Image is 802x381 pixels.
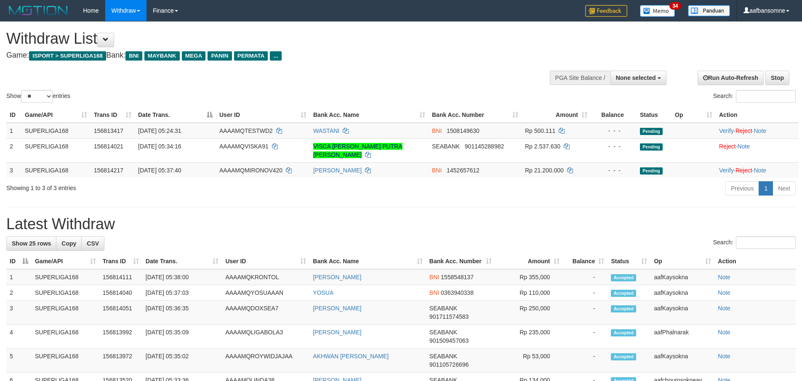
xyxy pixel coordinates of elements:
h4: Game: Bank: [6,51,526,60]
img: MOTION_logo.png [6,4,70,17]
a: Note [718,353,730,360]
span: Copy 901509457063 to clipboard [429,337,469,344]
span: [DATE] 05:24:31 [138,127,181,134]
a: Note [738,143,750,150]
h1: Latest Withdraw [6,216,796,233]
td: [DATE] 05:35:09 [142,325,222,349]
span: Copy 901145288982 to clipboard [465,143,504,150]
span: [DATE] 05:34:16 [138,143,181,150]
th: ID: activate to sort column descending [6,254,32,269]
input: Search: [736,90,796,103]
div: - - - [594,142,633,151]
span: 156814217 [94,167,123,174]
span: Accepted [611,274,636,281]
td: aafKaysokna [650,269,714,285]
th: Bank Acc. Number: activate to sort column ascending [429,107,522,123]
td: aafKaysokna [650,301,714,325]
td: - [563,285,608,301]
td: - [563,301,608,325]
a: Note [718,305,730,312]
td: SUPERLIGA168 [32,301,99,325]
a: Note [754,167,766,174]
a: Note [754,127,766,134]
span: Rp 2.537.630 [525,143,560,150]
span: ... [270,51,281,61]
th: Amount: activate to sort column ascending [522,107,591,123]
td: SUPERLIGA168 [21,162,91,178]
td: · [716,138,799,162]
td: 3 [6,162,21,178]
td: 5 [6,349,32,373]
td: SUPERLIGA168 [32,349,99,373]
td: AAAAMQROYWIDJAJAA [222,349,309,373]
span: [DATE] 05:37:40 [138,167,181,174]
td: AAAAMQDOXSEA7 [222,301,309,325]
a: 1 [759,181,773,196]
a: Verify [719,127,734,134]
th: Balance: activate to sort column ascending [563,254,608,269]
a: [PERSON_NAME] [313,167,362,174]
span: Pending [640,167,663,175]
td: [DATE] 05:35:02 [142,349,222,373]
td: · · [716,123,799,139]
span: Pending [640,143,663,151]
td: aafPhalnarak [650,325,714,349]
a: YOSUA [313,289,333,296]
th: Action [714,254,796,269]
span: 34 [669,2,681,10]
th: Trans ID: activate to sort column ascending [99,254,142,269]
td: aafKaysokna [650,349,714,373]
span: SEABANK [429,329,457,336]
img: Feedback.jpg [585,5,627,17]
td: [DATE] 05:36:35 [142,301,222,325]
span: SEABANK [432,143,460,150]
img: panduan.png [688,5,730,16]
td: 1 [6,123,21,139]
th: Date Trans.: activate to sort column descending [135,107,216,123]
div: - - - [594,166,633,175]
td: [DATE] 05:38:00 [142,269,222,285]
th: Game/API: activate to sort column ascending [21,107,91,123]
label: Search: [713,236,796,249]
th: Bank Acc. Name: activate to sort column ascending [309,254,426,269]
td: - [563,349,608,373]
td: 156814040 [99,285,142,301]
th: Op: activate to sort column ascending [671,107,716,123]
a: Show 25 rows [6,236,56,251]
span: Copy 0363940338 to clipboard [441,289,474,296]
th: Op: activate to sort column ascending [650,254,714,269]
td: Rp 110,000 [495,285,563,301]
span: BNI [432,167,442,174]
a: Next [773,181,796,196]
td: Rp 355,000 [495,269,563,285]
a: Copy [56,236,82,251]
span: MEGA [182,51,206,61]
a: Previous [725,181,759,196]
th: ID [6,107,21,123]
span: None selected [616,74,656,81]
span: BNI [125,51,142,61]
div: - - - [594,127,633,135]
span: SEABANK [429,353,457,360]
th: Amount: activate to sort column ascending [495,254,563,269]
td: 156814051 [99,301,142,325]
td: SUPERLIGA168 [21,138,91,162]
td: SUPERLIGA168 [32,325,99,349]
td: 2 [6,285,32,301]
td: SUPERLIGA168 [32,285,99,301]
a: AKHWAN [PERSON_NAME] [313,353,389,360]
span: MAYBANK [144,51,180,61]
td: AAAAMQKRONTOL [222,269,309,285]
th: User ID: activate to sort column ascending [222,254,309,269]
td: AAAAMQYOSUAAAN [222,285,309,301]
span: Copy [61,240,76,247]
div: PGA Site Balance / [550,71,610,85]
span: 156813417 [94,127,123,134]
a: Reject [735,127,752,134]
div: Showing 1 to 3 of 3 entries [6,180,328,192]
span: Show 25 rows [12,240,51,247]
span: Rp 21.200.000 [525,167,564,174]
a: WASTANI [313,127,339,134]
th: Action [716,107,799,123]
span: Copy 901711574583 to clipboard [429,313,469,320]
